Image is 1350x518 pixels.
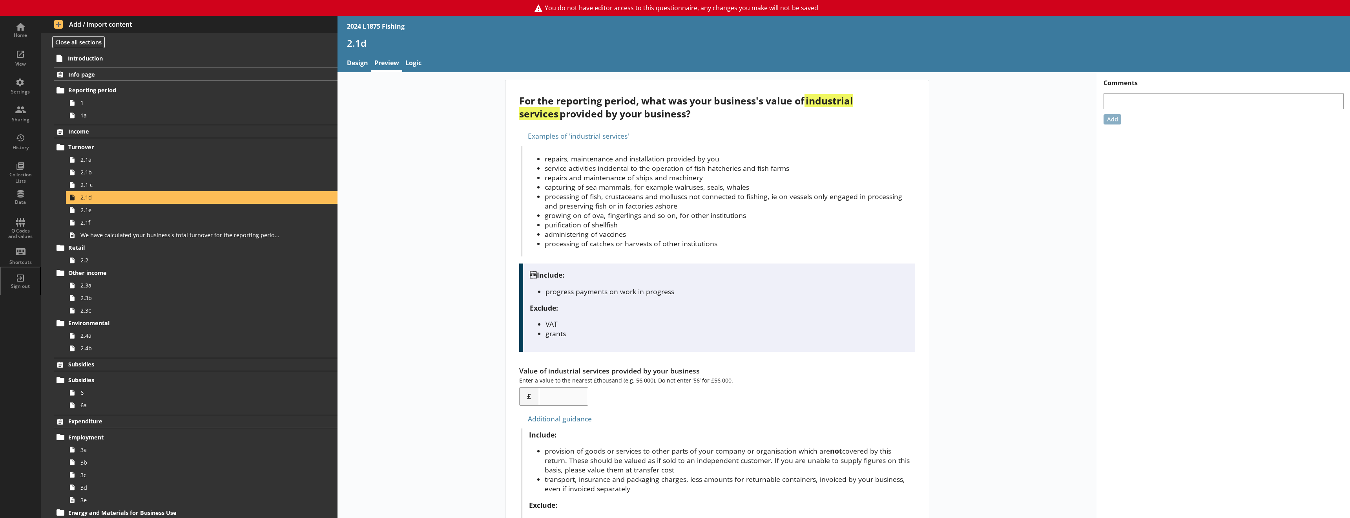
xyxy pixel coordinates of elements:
li: repairs and maintenance of ships and machinery [545,173,915,182]
a: 3b [66,456,337,469]
span: Expenditure [68,417,277,425]
div: Settings [7,89,34,95]
li: Environmental2.4a2.4b [57,317,337,355]
span: 2.3a [80,282,280,289]
h1: Comments [1097,72,1350,87]
a: Introduction [53,52,337,64]
li: progress payments on work in progress [545,287,908,296]
strong: not [830,446,842,456]
span: 3d [80,484,280,491]
div: Examples of 'industrial services' [519,130,915,142]
div: Sign out [7,283,34,289]
span: Reporting period [68,86,277,94]
span: 2.1 c [80,181,280,189]
a: 2.1 c [66,179,337,191]
span: Retail [68,244,277,251]
a: Income [54,125,337,138]
span: 2.3c [80,307,280,314]
span: 3a [80,446,280,454]
a: Employment [54,431,337,443]
span: 3b [80,459,280,466]
button: Add / import content [41,16,337,33]
button: Close all sections [52,36,105,48]
li: VAT [545,319,908,329]
a: Design [344,55,371,72]
span: 6a [80,401,280,409]
li: growing on of ova, fingerlings and so on, for other institutions [545,210,915,220]
a: Logic [402,55,425,72]
span: 2.1f [80,219,280,226]
div: Shortcuts [7,259,34,265]
a: Preview [371,55,402,72]
li: Retail2.2 [57,242,337,267]
li: SubsidiesSubsidies66a [41,358,337,412]
span: 2.1e [80,206,280,214]
li: capturing of sea mammals, for example walruses, seals, whales [545,182,915,192]
span: 2.4a [80,332,280,339]
a: 2.3b [66,292,337,304]
li: Subsidies66a [57,374,337,412]
span: Environmental [68,319,277,327]
span: Introduction [68,55,277,62]
li: transport, insurance and packaging charges, less amounts for returnable containers, invoiced by y... [545,474,915,493]
li: Employment3a3b3c3d3e [57,431,337,506]
a: 2.2 [66,254,337,267]
a: Subsidies [54,358,337,371]
div: Data [7,199,34,205]
div: Sharing [7,117,34,123]
a: We have calculated your business's total turnover for the reporting period to be [total]. Is that... [66,229,337,242]
span: 2.1a [80,156,280,163]
span: 2.4b [80,344,280,352]
span: 3c [80,471,280,479]
div: View [7,61,34,67]
li: service activities incidental to the operation of fish hatcheries and fish farms [545,163,915,173]
a: 2.1b [66,166,337,179]
a: Info page [54,68,337,81]
li: processing of fish, crustaceans and molluscs not connected to fishing, ie on vessels only engaged... [545,192,915,210]
span: Energy and Materials for Business Use [68,509,277,516]
span: 6 [80,389,280,396]
strong: Include: [529,430,556,439]
span: 3e [80,496,280,504]
a: 2.3c [66,304,337,317]
span: Employment [68,434,277,441]
h1: 2.1d [347,37,1341,49]
a: 2.3a [66,279,337,292]
a: Retail [54,242,337,254]
a: 2.1a [66,154,337,166]
li: processing of catches or harvests of other institutions [545,239,915,248]
div: Collection Lists [7,172,34,184]
span: 2.1b [80,168,280,176]
span: Income [68,128,277,135]
span: Turnover [68,143,277,151]
a: 2.4b [66,342,337,355]
div: 2024 L1875 Fishing [347,22,405,31]
li: Other income2.3a2.3b2.3c [57,267,337,317]
a: 1 [66,97,337,109]
a: 2.4a [66,329,337,342]
div: History [7,145,34,151]
div: Q Codes and values [7,228,34,240]
span: 1a [80,112,280,119]
a: 3e [66,494,337,506]
li: IncomeTurnover2.1a2.1b2.1 c2.1d2.1e2.1fWe have calculated your business's total turnover for the ... [41,125,337,355]
li: provision of goods or services to other parts of your company or organisation which are covered b... [545,446,915,474]
a: Subsidies [54,374,337,386]
div: Additional guidance [519,412,915,425]
a: 6 [66,386,337,399]
a: Other income [54,267,337,279]
a: 2.1e [66,204,337,216]
li: purification of shellfish [545,220,915,229]
span: 2.2 [80,256,280,264]
a: 1a [66,109,337,122]
span: Subsidies [68,361,277,368]
span: Other income [68,269,277,276]
span: We have calculated your business's total turnover for the reporting period to be [total]. Is that... [80,231,280,239]
a: 2.1f [66,216,337,229]
strong: industrial services [519,94,853,120]
strong: Include: [530,270,564,280]
span: Info page [68,71,277,78]
span: Subsidies [68,376,277,384]
li: repairs, maintenance and installation provided by you [545,154,915,163]
strong: Exclude: [530,303,558,313]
